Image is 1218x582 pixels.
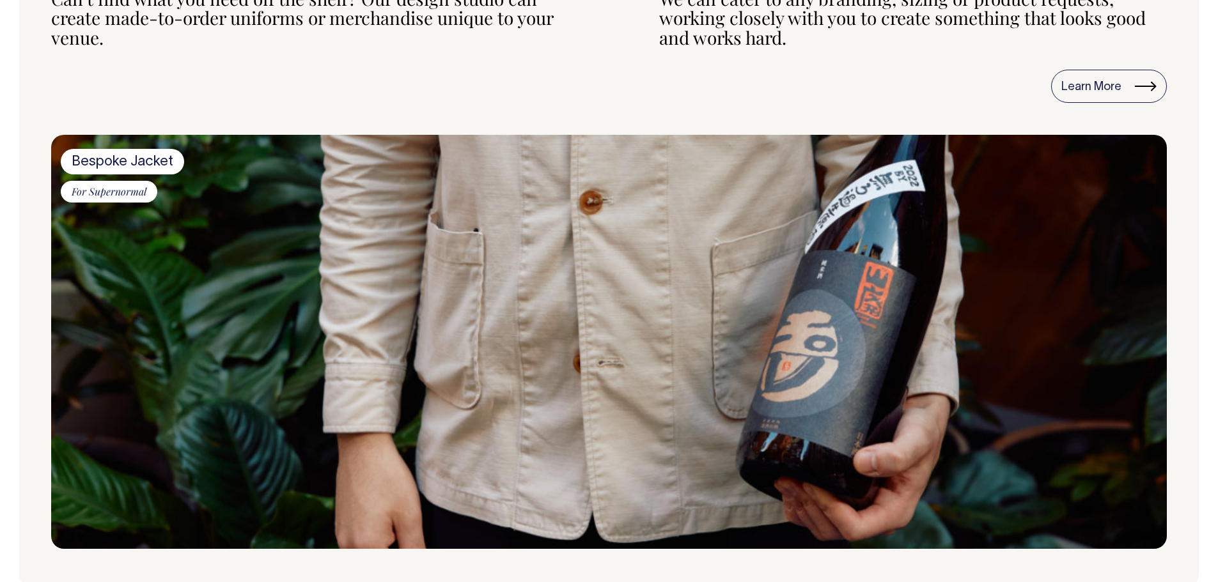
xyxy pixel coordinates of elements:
span: Bespoke Jacket [61,149,184,174]
span: For Supernormal [61,181,157,203]
a: Learn More [1051,70,1167,103]
img: Bespoke [51,135,1167,549]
